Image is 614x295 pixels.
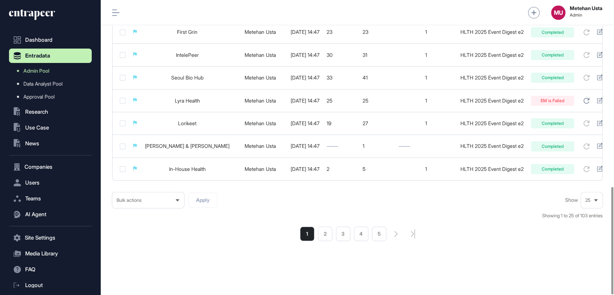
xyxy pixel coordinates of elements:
span: Research [25,109,48,115]
span: Show [565,197,578,203]
div: 5 [363,166,391,172]
div: 2 [327,166,355,172]
span: Logout [25,282,43,288]
div: HLTH 2025 Event Digest e2 [460,166,524,172]
a: Lyra Health [175,97,200,104]
div: 33 [327,75,355,81]
div: 1 [399,52,453,58]
a: Metehan Usta [245,52,276,58]
span: Admin Pool [23,68,49,74]
div: 19 [327,121,355,126]
div: 30 [327,52,355,58]
div: [DATE] 14:47 [291,52,319,58]
button: News [9,136,92,151]
button: Teams [9,191,92,206]
div: [DATE] 14:47 [291,166,319,172]
div: 27 [363,121,391,126]
span: Media Library [25,251,58,257]
div: 25 [363,98,391,104]
a: Admin Pool [13,64,92,77]
div: Completed [531,27,574,37]
div: [DATE] 14:47 [291,29,319,35]
a: Metehan Usta [245,97,276,104]
span: Entradata [25,53,50,59]
button: AI Agent [9,207,92,222]
button: Companies [9,160,92,174]
a: IntelePeer [176,52,199,58]
a: Data Analyst Pool [13,77,92,90]
div: [DATE] 14:47 [291,143,319,149]
a: Logout [9,278,92,292]
a: search-pagination-last-page-button [411,229,415,239]
span: Teams [25,196,41,201]
a: 4 [354,227,368,241]
div: 1 [399,98,453,104]
div: 25 [327,98,355,104]
a: [PERSON_NAME] & [PERSON_NAME] [145,143,229,149]
a: Metehan Usta [245,29,276,35]
div: 41 [363,75,391,81]
div: 1 [399,166,453,172]
span: Use Case [25,125,49,131]
a: 2 [318,227,332,241]
button: Site Settings [9,231,92,245]
button: Research [9,105,92,119]
a: 5 [372,227,386,241]
a: 3 [336,227,350,241]
div: HLTH 2025 Event Digest e2 [460,75,524,81]
span: AI Agent [25,212,46,217]
a: Approval Pool [13,90,92,103]
div: 23 [327,29,355,35]
span: Dashboard [25,37,53,43]
div: Completed [531,141,574,151]
div: [DATE] 14:47 [291,75,319,81]
a: Metehan Usta [245,120,276,126]
div: 1 [399,75,453,81]
div: 1 [399,121,453,126]
strong: Metehan Usta [570,5,602,11]
div: 1 [399,29,453,35]
div: 31 [363,52,391,58]
span: Bulk actions [117,198,141,203]
div: HLTH 2025 Event Digest e2 [460,52,524,58]
a: In-House Health [169,166,206,172]
button: Media Library [9,246,92,261]
a: Dashboard [9,33,92,47]
div: Completed [531,50,574,60]
div: Completed [531,164,574,174]
span: FAQ [25,267,35,272]
a: Metehan Usta [245,143,276,149]
a: First Grin [177,29,197,35]
div: [DATE] 14:47 [291,98,319,104]
a: 1 [300,227,314,241]
div: HLTH 2025 Event Digest e2 [460,98,524,104]
a: Metehan Usta [245,74,276,81]
span: 25 [585,198,591,203]
div: Completed [531,73,574,83]
span: Companies [24,164,53,170]
div: EM is Failed [531,96,574,106]
span: Site Settings [25,235,55,241]
button: MU [551,5,565,20]
a: Seoul Bio Hub [171,74,204,81]
a: Metehan Usta [245,166,276,172]
span: Users [25,180,40,186]
span: News [25,141,39,146]
button: Use Case [9,121,92,135]
button: FAQ [9,262,92,277]
button: Entradata [9,49,92,63]
span: Data Analyst Pool [23,81,63,87]
div: Showing 1 to 25 of 103 entries [542,212,602,219]
div: HLTH 2025 Event Digest e2 [460,121,524,126]
button: Users [9,176,92,190]
span: Admin [570,13,602,18]
div: HLTH 2025 Event Digest e2 [460,143,524,149]
div: HLTH 2025 Event Digest e2 [460,29,524,35]
a: search-pagination-next-button [394,231,398,237]
a: Lorikeet [178,120,196,126]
